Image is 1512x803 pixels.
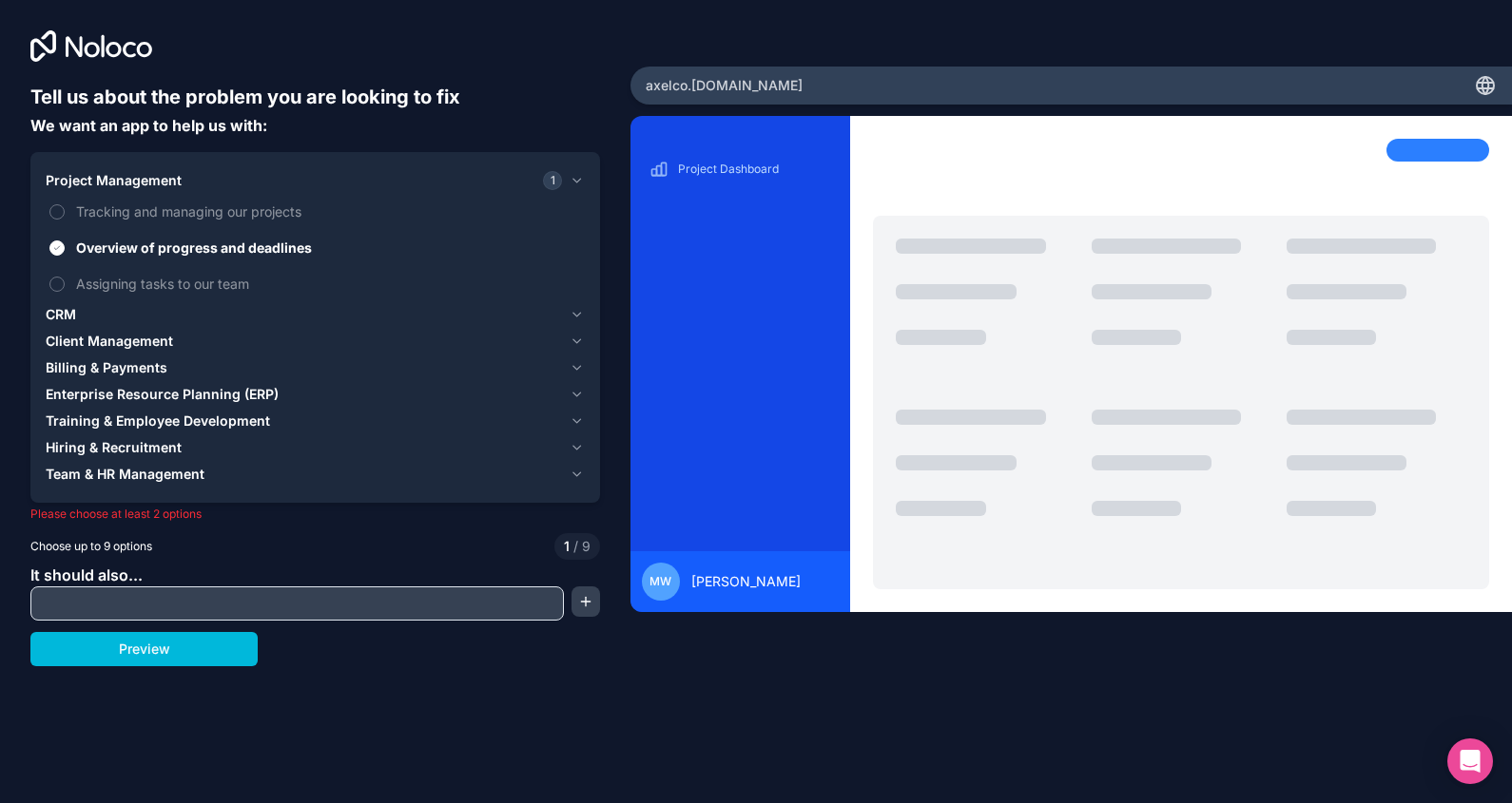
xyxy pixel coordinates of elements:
[46,434,585,461] button: Hiring & Recruitment
[46,408,585,434] button: Training & Employee Development
[46,328,585,354] button: Client Management
[543,171,562,190] span: 1
[46,411,270,430] span: Training & Employee Development
[46,167,585,194] button: Project Management1
[649,574,671,589] span: MW
[76,238,581,258] span: Overview of progress and deadlines
[49,204,65,220] button: Tracking and managing our projects
[570,537,591,556] span: 9
[76,274,581,294] span: Assigning tasks to our team
[1447,738,1493,784] div: Open Intercom Messenger
[30,565,143,584] span: It should also...
[46,354,585,381] button: Billing & Payments
[564,537,570,556] span: 1
[46,171,182,190] span: Project Management
[30,84,600,110] h6: Tell us about the problem you are looking to fix
[30,538,152,555] span: Choose up to 9 options
[46,194,585,301] div: Project Management1
[49,277,65,292] button: Assigning tasks to our team
[46,358,167,377] span: Billing & Payments
[678,162,832,177] p: Project Dashboard
[46,385,279,404] span: Enterprise Resource Planning (ERP)
[691,572,801,591] span: [PERSON_NAME]
[46,301,585,328] button: CRM
[46,381,585,408] button: Enterprise Resource Planning (ERP)
[646,154,836,536] div: scrollable content
[46,465,204,484] span: Team & HR Management
[49,240,65,256] button: Overview of progress and deadlines
[30,507,600,522] p: Please choose at least 2 options
[76,201,581,221] span: Tracking and managing our projects
[46,438,182,457] span: Hiring & Recruitment
[573,538,578,554] span: /
[30,116,267,135] span: We want an app to help us with:
[30,632,258,666] button: Preview
[646,76,803,95] span: axelco .[DOMAIN_NAME]
[46,305,76,324] span: CRM
[46,461,585,488] button: Team & HR Management
[46,332,173,351] span: Client Management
